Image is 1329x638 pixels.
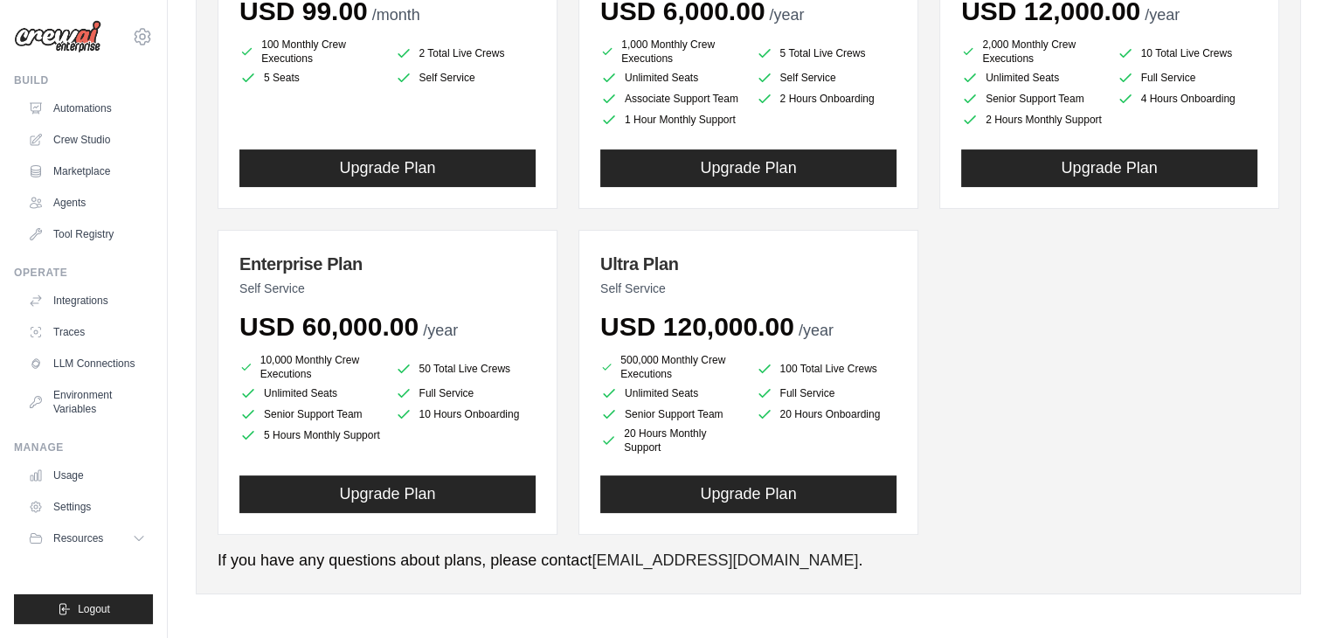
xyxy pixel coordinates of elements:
a: LLM Connections [21,350,153,378]
li: Associate Support Team [600,90,742,107]
span: Resources [53,531,103,545]
div: Build [14,73,153,87]
li: Self Service [395,69,536,87]
li: Unlimited Seats [600,385,742,402]
li: 10 Total Live Crews [1117,41,1258,66]
span: Logout [78,602,110,616]
li: 1 Hour Monthly Support [600,111,742,128]
span: /month [372,6,420,24]
li: 2 Total Live Crews [395,41,536,66]
li: 4 Hours Onboarding [1117,90,1258,107]
div: Operate [14,266,153,280]
a: Environment Variables [21,381,153,423]
img: Logo [14,20,101,53]
a: Tool Registry [21,220,153,248]
li: 2 Hours Onboarding [756,90,897,107]
li: 2 Hours Monthly Support [961,111,1103,128]
li: 1,000 Monthly Crew Executions [600,38,742,66]
a: Usage [21,461,153,489]
a: Traces [21,318,153,346]
li: 50 Total Live Crews [395,357,536,381]
li: 500,000 Monthly Crew Executions [600,353,742,381]
div: Manage [14,440,153,454]
a: Settings [21,493,153,521]
li: Full Service [1117,69,1258,87]
a: [EMAIL_ADDRESS][DOMAIN_NAME] [592,551,858,569]
li: Self Service [756,69,897,87]
li: 5 Seats [239,69,381,87]
h3: Ultra Plan [600,252,896,276]
span: /year [1145,6,1180,24]
a: Automations [21,94,153,122]
iframe: Chat Widget [1242,554,1329,638]
li: 10,000 Monthly Crew Executions [239,353,381,381]
button: Upgrade Plan [239,149,536,187]
li: 2,000 Monthly Crew Executions [961,38,1103,66]
p: Self Service [239,280,536,297]
span: /year [769,6,804,24]
button: Resources [21,524,153,552]
li: Senior Support Team [961,90,1103,107]
a: Crew Studio [21,126,153,154]
li: Unlimited Seats [600,69,742,87]
p: If you have any questions about plans, please contact . [218,549,1279,572]
li: Senior Support Team [600,406,742,423]
a: Agents [21,189,153,217]
li: Full Service [756,385,897,402]
li: 10 Hours Onboarding [395,406,536,423]
span: /year [423,322,458,339]
h3: Enterprise Plan [239,252,536,276]
button: Upgrade Plan [239,475,536,513]
span: USD 120,000.00 [600,312,794,341]
li: Unlimited Seats [961,69,1103,87]
button: Upgrade Plan [600,475,896,513]
li: 5 Hours Monthly Support [239,426,381,444]
li: 5 Total Live Crews [756,41,897,66]
li: Senior Support Team [239,406,381,423]
li: Unlimited Seats [239,385,381,402]
p: Self Service [600,280,896,297]
span: /year [799,322,834,339]
a: Marketplace [21,157,153,185]
li: 100 Total Live Crews [756,357,897,381]
span: USD 60,000.00 [239,312,419,341]
li: 20 Hours Monthly Support [600,426,742,454]
button: Logout [14,594,153,624]
li: Full Service [395,385,536,402]
button: Upgrade Plan [600,149,896,187]
a: Integrations [21,287,153,315]
button: Upgrade Plan [961,149,1257,187]
li: 100 Monthly Crew Executions [239,38,381,66]
li: 20 Hours Onboarding [756,406,897,423]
